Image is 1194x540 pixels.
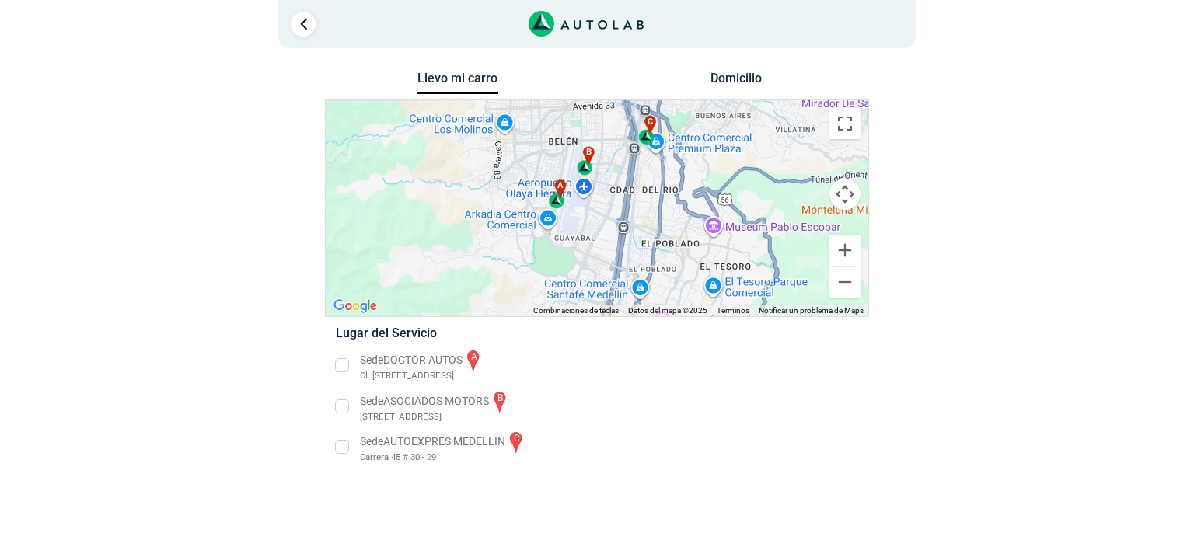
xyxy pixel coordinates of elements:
img: Google [330,296,381,316]
a: Abre esta zona en Google Maps (se abre en una nueva ventana) [330,296,381,316]
button: Llevo mi carro [417,71,498,95]
a: Términos (se abre en una nueva pestaña) [717,306,749,315]
button: Cambiar a la vista en pantalla completa [829,108,861,139]
span: c [648,116,654,129]
span: a [557,179,564,193]
button: Ampliar [829,235,861,266]
button: Combinaciones de teclas [533,305,619,316]
button: Controles de visualización del mapa [829,179,861,210]
button: Domicilio [696,71,777,93]
a: Ir al paso anterior [291,12,316,37]
a: Link al sitio de autolab [529,16,644,30]
a: Notificar un problema de Maps [759,306,864,315]
h5: Lugar del Servicio [336,326,857,340]
button: Reducir [829,267,861,298]
span: Datos del mapa ©2025 [628,306,707,315]
span: b [586,146,592,159]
